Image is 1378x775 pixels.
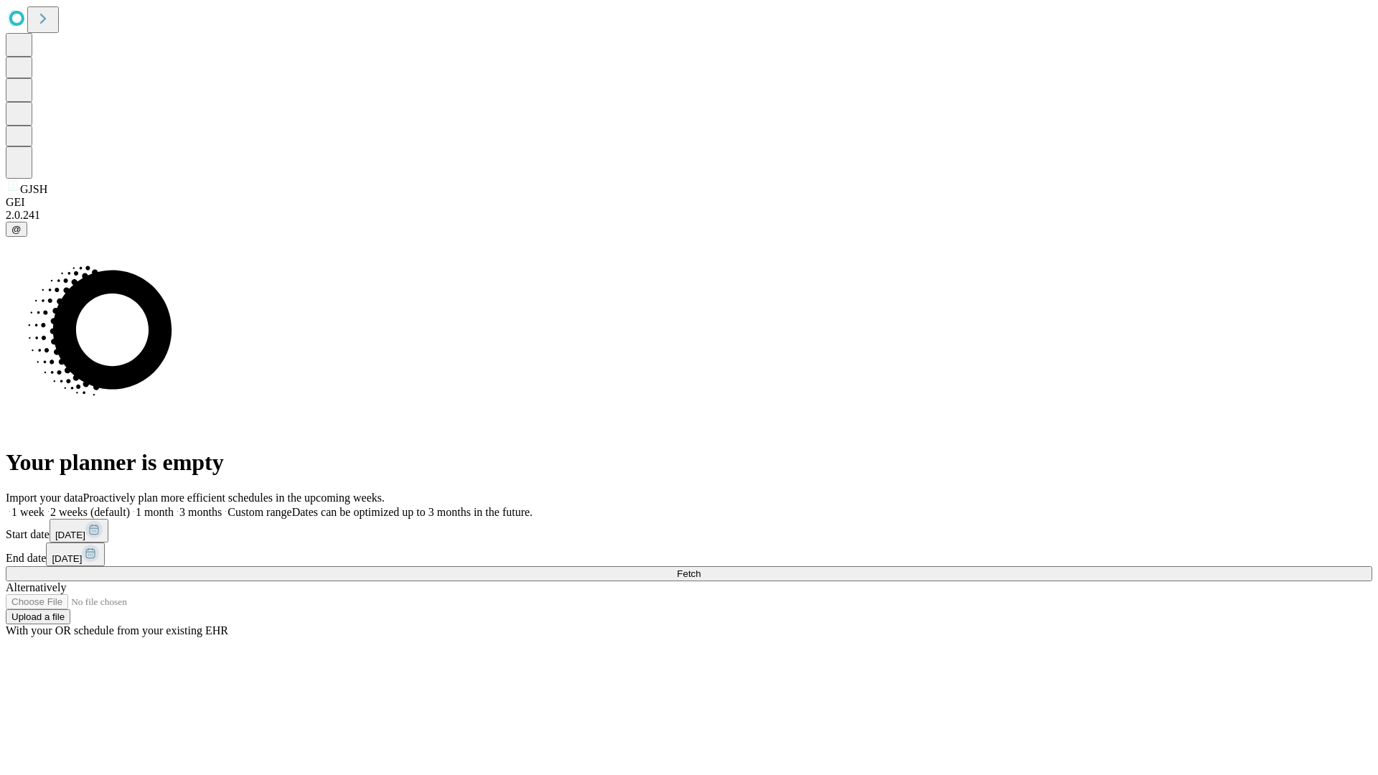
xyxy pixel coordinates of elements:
div: End date [6,542,1372,566]
div: GEI [6,196,1372,209]
span: With your OR schedule from your existing EHR [6,624,228,637]
h1: Your planner is empty [6,449,1372,476]
span: 1 week [11,506,44,518]
button: Fetch [6,566,1372,581]
div: Start date [6,519,1372,542]
span: 2 weeks (default) [50,506,130,518]
span: Fetch [677,568,700,579]
div: 2.0.241 [6,209,1372,222]
span: Dates can be optimized up to 3 months in the future. [292,506,533,518]
button: @ [6,222,27,237]
span: 3 months [179,506,222,518]
span: Proactively plan more efficient schedules in the upcoming weeks. [83,492,385,504]
span: Custom range [228,506,291,518]
span: Import your data [6,492,83,504]
button: [DATE] [50,519,108,542]
span: @ [11,224,22,235]
span: [DATE] [55,530,85,540]
button: Upload a file [6,609,70,624]
span: 1 month [136,506,174,518]
span: GJSH [20,183,47,195]
button: [DATE] [46,542,105,566]
span: [DATE] [52,553,82,564]
span: Alternatively [6,581,66,593]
